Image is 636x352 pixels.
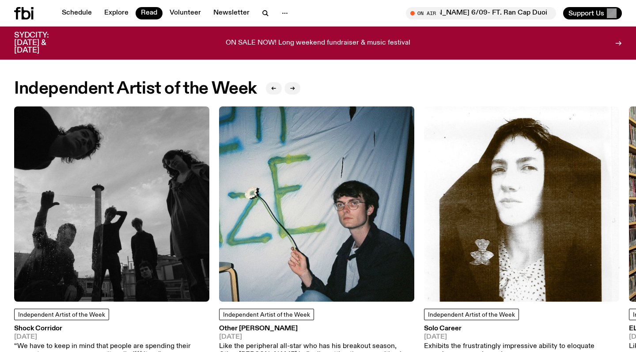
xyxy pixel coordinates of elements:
[226,39,410,47] p: ON SALE NOW! Long weekend fundraiser & music festival
[428,312,515,318] span: Independent Artist of the Week
[208,7,255,19] a: Newsletter
[406,7,556,19] button: On AirLunch With [PERSON_NAME] 6/09- FT. Ran Cap Duoi
[219,326,414,332] h3: Other [PERSON_NAME]
[164,7,206,19] a: Volunteer
[424,309,519,320] a: Independent Artist of the Week
[424,334,619,341] span: [DATE]
[219,309,314,320] a: Independent Artist of the Week
[57,7,97,19] a: Schedule
[14,334,209,341] span: [DATE]
[14,81,257,97] h2: Independent Artist of the Week
[14,309,109,320] a: Independent Artist of the Week
[14,106,209,302] img: A black and white image of the six members of Shock Corridor, cast slightly in shadow
[424,326,619,332] h3: Solo Career
[136,7,163,19] a: Read
[18,312,105,318] span: Independent Artist of the Week
[563,7,622,19] button: Support Us
[99,7,134,19] a: Explore
[14,326,209,332] h3: Shock Corridor
[219,106,414,302] img: Other Joe sits to the right of frame, eyes acast, holding a flower with a long stem. He is sittin...
[424,106,619,302] img: A slightly sepia tinged, black and white portrait of Solo Career. She is looking at the camera wi...
[14,32,71,54] h3: SYDCITY: [DATE] & [DATE]
[568,9,604,17] span: Support Us
[223,312,310,318] span: Independent Artist of the Week
[219,334,414,341] span: [DATE]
